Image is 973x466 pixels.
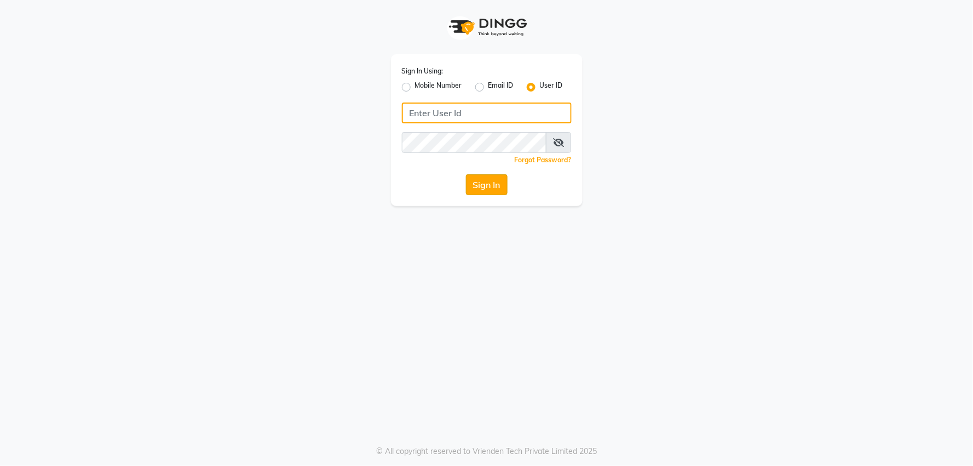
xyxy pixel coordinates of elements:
[466,174,508,195] button: Sign In
[402,66,444,76] label: Sign In Using:
[415,81,462,94] label: Mobile Number
[443,11,531,43] img: logo1.svg
[402,103,572,123] input: Username
[402,132,547,153] input: Username
[540,81,563,94] label: User ID
[515,156,572,164] a: Forgot Password?
[488,81,514,94] label: Email ID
